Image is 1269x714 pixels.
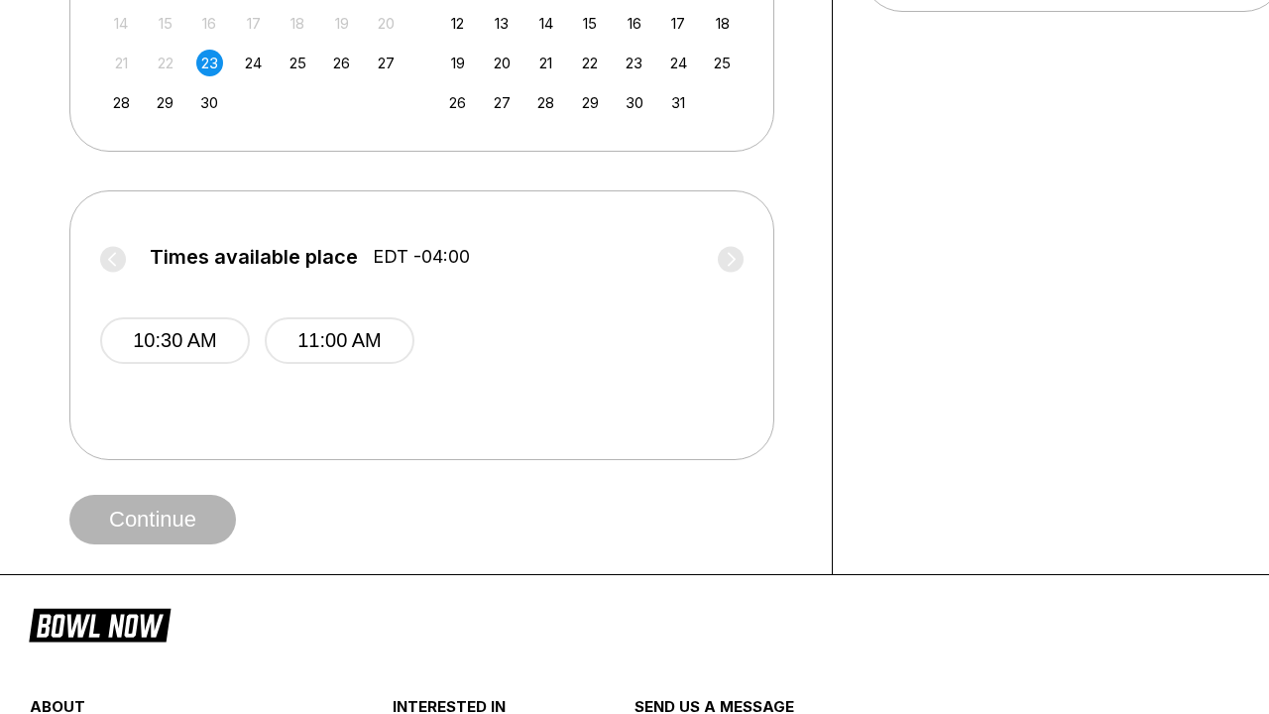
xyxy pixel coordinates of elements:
[285,50,311,76] div: Choose Thursday, September 25th, 2025
[373,246,470,268] span: EDT -04:00
[108,50,135,76] div: Not available Sunday, September 21st, 2025
[665,10,692,37] div: Choose Friday, October 17th, 2025
[489,50,516,76] div: Choose Monday, October 20th, 2025
[532,89,559,116] div: Choose Tuesday, October 28th, 2025
[489,10,516,37] div: Choose Monday, October 13th, 2025
[665,50,692,76] div: Choose Friday, October 24th, 2025
[108,10,135,37] div: Not available Sunday, September 14th, 2025
[265,317,414,364] button: 11:00 AM
[444,10,471,37] div: Choose Sunday, October 12th, 2025
[444,50,471,76] div: Choose Sunday, October 19th, 2025
[577,10,604,37] div: Choose Wednesday, October 15th, 2025
[577,89,604,116] div: Choose Wednesday, October 29th, 2025
[373,10,400,37] div: Not available Saturday, September 20th, 2025
[577,50,604,76] div: Choose Wednesday, October 22nd, 2025
[152,89,178,116] div: Choose Monday, September 29th, 2025
[196,89,223,116] div: Choose Tuesday, September 30th, 2025
[152,50,178,76] div: Not available Monday, September 22nd, 2025
[240,50,267,76] div: Choose Wednesday, September 24th, 2025
[100,317,250,364] button: 10:30 AM
[240,10,267,37] div: Not available Wednesday, September 17th, 2025
[621,50,647,76] div: Choose Thursday, October 23rd, 2025
[621,10,647,37] div: Choose Thursday, October 16th, 2025
[532,10,559,37] div: Choose Tuesday, October 14th, 2025
[665,89,692,116] div: Choose Friday, October 31st, 2025
[444,89,471,116] div: Choose Sunday, October 26th, 2025
[196,50,223,76] div: Choose Tuesday, September 23rd, 2025
[621,89,647,116] div: Choose Thursday, October 30th, 2025
[709,50,736,76] div: Choose Saturday, October 25th, 2025
[328,10,355,37] div: Not available Friday, September 19th, 2025
[709,10,736,37] div: Choose Saturday, October 18th, 2025
[328,50,355,76] div: Choose Friday, September 26th, 2025
[532,50,559,76] div: Choose Tuesday, October 21st, 2025
[152,10,178,37] div: Not available Monday, September 15th, 2025
[373,50,400,76] div: Choose Saturday, September 27th, 2025
[285,10,311,37] div: Not available Thursday, September 18th, 2025
[489,89,516,116] div: Choose Monday, October 27th, 2025
[150,246,358,268] span: Times available place
[196,10,223,37] div: Not available Tuesday, September 16th, 2025
[108,89,135,116] div: Choose Sunday, September 28th, 2025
